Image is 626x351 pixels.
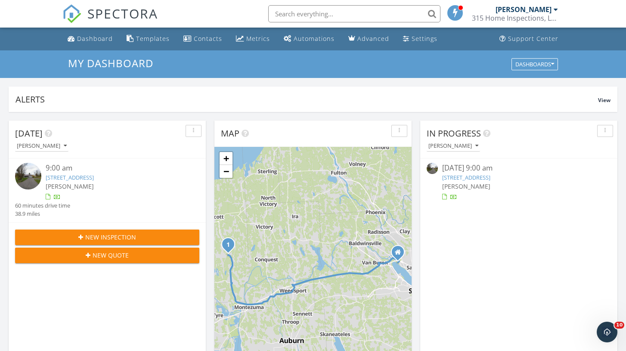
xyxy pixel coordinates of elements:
div: [PERSON_NAME] [496,5,552,14]
div: Metrics [246,34,270,43]
span: My Dashboard [68,56,153,70]
i: 1 [226,242,230,248]
a: Contacts [180,31,226,47]
div: Alerts [15,93,598,105]
a: Settings [400,31,441,47]
a: Templates [123,31,173,47]
img: The Best Home Inspection Software - Spectora [62,4,81,23]
div: [PERSON_NAME] [17,143,67,149]
iframe: Intercom live chat [597,322,617,342]
div: 213 Walters Drive, Liverpool NY 13088 [398,252,403,257]
div: [PERSON_NAME] [428,143,478,149]
div: Contacts [194,34,222,43]
div: 60 minutes drive time [15,202,70,210]
a: Metrics [232,31,273,47]
span: SPECTORA [87,4,158,22]
span: [PERSON_NAME] [46,182,94,190]
a: Advanced [345,31,393,47]
a: [STREET_ADDRESS] [46,174,94,181]
div: Automations [294,34,335,43]
span: Map [221,127,239,139]
img: streetview [15,163,41,189]
span: New Inspection [85,233,136,242]
button: Dashboards [511,58,558,70]
div: Advanced [357,34,389,43]
button: New Inspection [15,230,199,245]
img: streetview [427,163,438,174]
input: Search everything... [268,5,440,22]
span: View [598,96,611,104]
a: Automations (Basic) [280,31,338,47]
div: 12983 Rural St, Savannah, NY 13146 [228,244,233,249]
a: Zoom in [220,152,232,165]
a: [STREET_ADDRESS] [442,174,490,181]
a: 9:00 am [STREET_ADDRESS] [PERSON_NAME] 60 minutes drive time 38.9 miles [15,163,199,218]
div: 315 Home Inspections, LLC [472,14,558,22]
div: Templates [136,34,170,43]
a: Dashboard [64,31,116,47]
button: [PERSON_NAME] [15,140,68,152]
div: Dashboard [77,34,113,43]
button: New Quote [15,248,199,263]
a: Zoom out [220,165,232,178]
a: Support Center [496,31,562,47]
span: [PERSON_NAME] [442,182,490,190]
button: [PERSON_NAME] [427,140,480,152]
div: 9:00 am [46,163,184,174]
div: Dashboards [515,61,554,67]
div: 38.9 miles [15,210,70,218]
span: In Progress [427,127,481,139]
a: [DATE] 9:00 am [STREET_ADDRESS] [PERSON_NAME] [427,163,611,201]
div: Settings [412,34,437,43]
div: [DATE] 9:00 am [442,163,596,174]
span: [DATE] [15,127,43,139]
span: New Quote [93,251,129,260]
a: SPECTORA [62,12,158,30]
span: 10 [614,322,624,329]
div: Support Center [508,34,558,43]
